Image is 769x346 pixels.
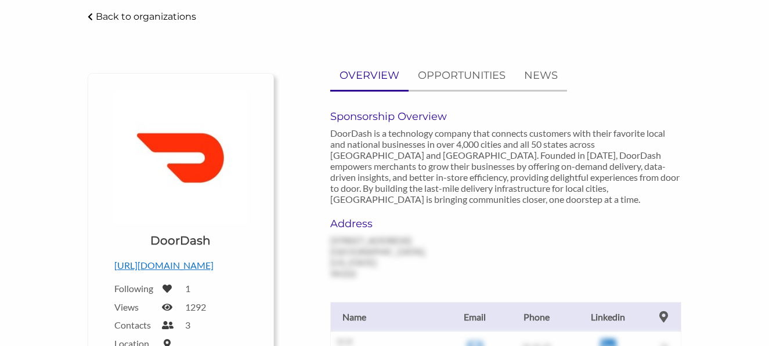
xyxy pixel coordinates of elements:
p: OPPORTUNITIES [418,67,506,84]
p: OVERVIEW [340,67,399,84]
label: 3 [185,319,190,330]
label: Views [114,301,155,312]
h6: Address [330,217,436,230]
th: Linkedin [569,302,647,332]
p: NEWS [524,67,558,84]
label: 1292 [185,301,206,312]
h1: DoorDash [150,232,211,249]
label: Contacts [114,319,155,330]
th: Email [447,302,504,332]
img: DoorDash Logo [114,91,247,224]
label: Following [114,283,155,294]
p: Back to organizations [96,11,196,22]
th: Phone [503,302,569,332]
h6: Sponsorship Overview [330,110,681,123]
label: 1 [185,283,190,294]
th: Name [331,302,447,332]
p: [URL][DOMAIN_NAME] [114,258,247,273]
p: DoorDash is a technology company that connects customers with their favorite local and national b... [330,128,681,205]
